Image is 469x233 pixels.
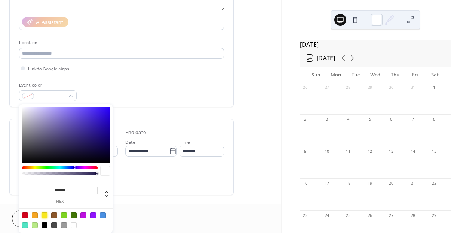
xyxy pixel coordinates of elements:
div: 4 [345,116,351,122]
div: 15 [431,148,437,154]
div: 27 [324,85,329,90]
label: hex [22,200,98,204]
div: #B8E986 [32,222,38,228]
div: #9B9B9B [61,222,67,228]
div: Fri [405,67,425,82]
div: 21 [410,181,416,186]
div: Event color [19,81,75,89]
div: #50E3C2 [22,222,28,228]
div: 20 [388,181,394,186]
span: Link to Google Maps [28,65,69,73]
div: Thu [385,67,405,82]
div: Wed [365,67,385,82]
div: 22 [431,181,437,186]
div: 16 [302,181,308,186]
div: 17 [324,181,329,186]
div: 27 [388,212,394,218]
div: Mon [326,67,346,82]
div: 1 [431,85,437,90]
div: #9013FE [90,212,96,218]
div: #F8E71C [42,212,47,218]
div: Tue [346,67,365,82]
button: 24[DATE] [303,53,338,63]
div: Sun [306,67,326,82]
div: #D0021B [22,212,28,218]
div: 23 [302,212,308,218]
div: #417505 [71,212,77,218]
div: 29 [367,85,373,90]
div: 19 [367,181,373,186]
div: Location [19,39,223,47]
div: 31 [410,85,416,90]
div: 12 [367,148,373,154]
div: 9 [302,148,308,154]
div: #FFFFFF [71,222,77,228]
div: 6 [388,116,394,122]
div: 11 [345,148,351,154]
div: #4A4A4A [51,222,57,228]
div: 25 [345,212,351,218]
div: 10 [324,148,329,154]
div: 29 [431,212,437,218]
div: 5 [367,116,373,122]
div: #4A90E2 [100,212,106,218]
div: 7 [410,116,416,122]
div: 30 [388,85,394,90]
button: Cancel [12,210,58,227]
div: 26 [302,85,308,90]
div: 28 [345,85,351,90]
div: 18 [345,181,351,186]
div: 13 [388,148,394,154]
div: End date [125,129,146,137]
div: 3 [324,116,329,122]
div: 24 [324,212,329,218]
div: 2 [302,116,308,122]
span: Time [180,139,190,146]
div: 26 [367,212,373,218]
div: 14 [410,148,416,154]
div: #F5A623 [32,212,38,218]
div: Sat [425,67,445,82]
div: #7ED321 [61,212,67,218]
div: #8B572A [51,212,57,218]
div: 28 [410,212,416,218]
div: [DATE] [300,40,451,49]
span: Date [125,139,135,146]
div: 8 [431,116,437,122]
div: #000000 [42,222,47,228]
div: #BD10E0 [80,212,86,218]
